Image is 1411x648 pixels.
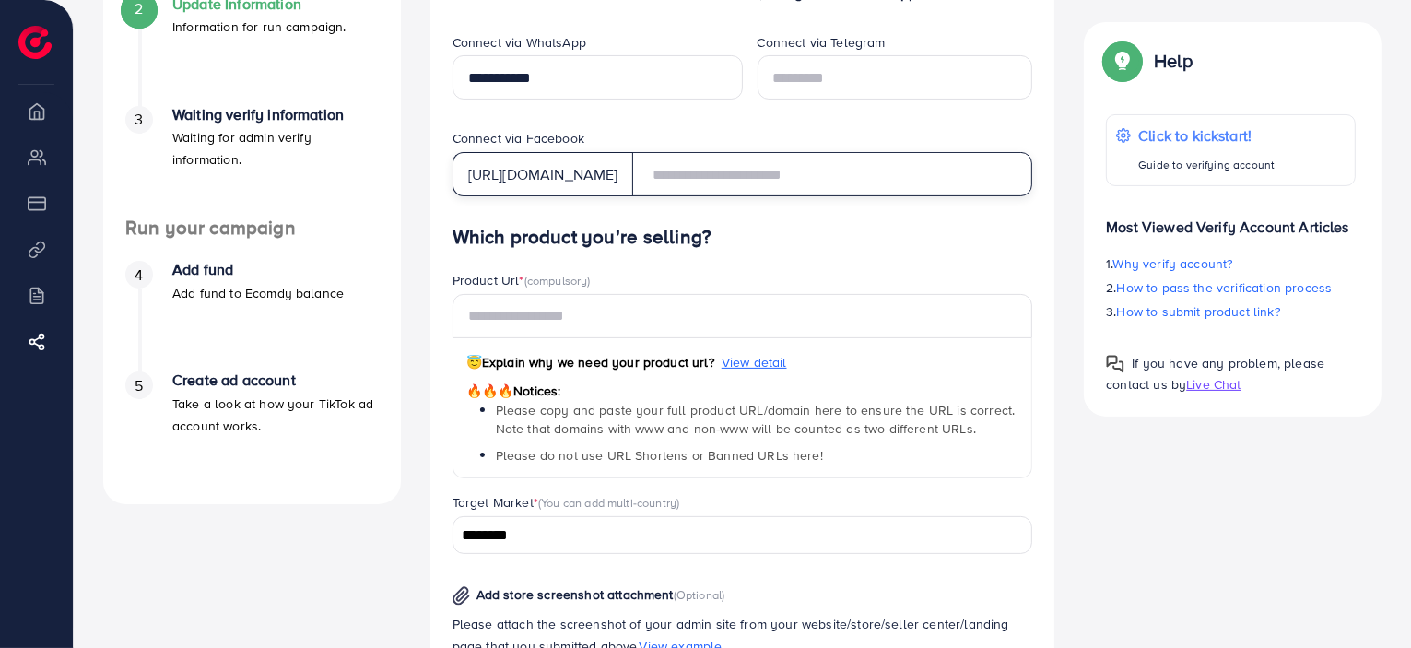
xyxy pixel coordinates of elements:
[103,217,401,240] h4: Run your campaign
[1138,154,1275,176] p: Guide to verifying account
[1117,278,1333,297] span: How to pass the verification process
[135,375,143,396] span: 5
[1106,253,1356,275] p: 1.
[172,393,379,437] p: Take a look at how your TikTok ad account works.
[1106,300,1356,323] p: 3.
[453,271,591,289] label: Product Url
[453,516,1033,554] div: Search for option
[1106,201,1356,238] p: Most Viewed Verify Account Articles
[172,16,347,38] p: Information for run campaign.
[135,109,143,130] span: 3
[758,33,886,52] label: Connect via Telegram
[524,272,591,289] span: (compulsory)
[453,226,1033,249] h4: Which product you’re selling?
[172,371,379,389] h4: Create ad account
[466,353,482,371] span: 😇
[103,106,401,217] li: Waiting verify information
[1333,565,1397,634] iframe: Chat
[1117,302,1280,321] span: How to submit product link?
[1106,44,1139,77] img: Popup guide
[476,585,674,604] span: Add store screenshot attachment
[496,446,823,465] span: Please do not use URL Shortens or Banned URLs here!
[466,382,561,400] span: Notices:
[1154,50,1193,72] p: Help
[1106,355,1124,373] img: Popup guide
[103,371,401,482] li: Create ad account
[496,401,1016,438] span: Please copy and paste your full product URL/domain here to ensure the URL is correct. Note that d...
[466,353,714,371] span: Explain why we need your product url?
[453,129,584,147] label: Connect via Facebook
[18,26,52,59] img: logo
[455,522,1009,550] input: Search for option
[135,265,143,286] span: 4
[453,493,680,512] label: Target Market
[172,106,379,124] h4: Waiting verify information
[722,353,787,371] span: View detail
[172,126,379,171] p: Waiting for admin verify information.
[1113,254,1233,273] span: Why verify account?
[1106,277,1356,299] p: 2.
[674,586,725,603] span: (Optional)
[103,261,401,371] li: Add fund
[172,282,344,304] p: Add fund to Ecomdy balance
[466,382,513,400] span: 🔥🔥🔥
[172,261,344,278] h4: Add fund
[1138,124,1275,147] p: Click to kickstart!
[538,494,679,511] span: (You can add multi-country)
[1106,354,1324,394] span: If you have any problem, please contact us by
[453,586,470,606] img: img
[1186,375,1241,394] span: Live Chat
[453,33,586,52] label: Connect via WhatsApp
[453,152,633,196] div: [URL][DOMAIN_NAME]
